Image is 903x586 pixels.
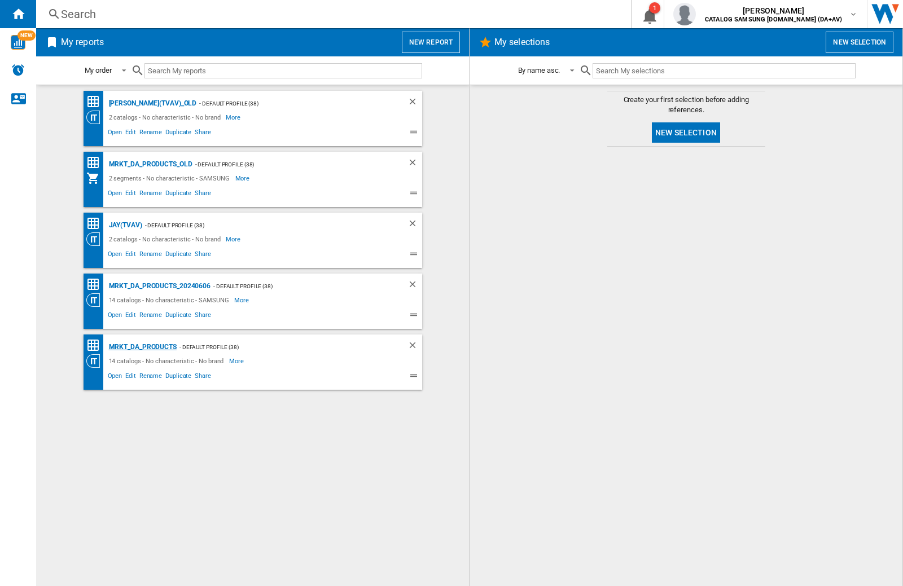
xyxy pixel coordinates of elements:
div: By name asc. [518,66,560,74]
div: 2 catalogs - No characteristic - No brand [106,232,226,246]
span: NEW [17,30,36,41]
div: - Default profile (38) [142,218,385,232]
div: Delete [407,340,422,354]
span: More [234,293,251,307]
div: 2 segments - No characteristic - SAMSUNG [106,171,235,185]
div: Search [61,6,602,22]
div: Delete [407,279,422,293]
span: Open [106,249,124,262]
span: Rename [138,310,164,323]
div: 14 catalogs - No characteristic - SAMSUNG [106,293,235,307]
span: More [226,111,242,124]
span: Rename [138,188,164,201]
div: 1 [649,2,660,14]
div: 2 catalogs - No characteristic - No brand [106,111,226,124]
span: [PERSON_NAME] [705,5,842,16]
div: Delete [407,157,422,171]
span: Edit [124,249,138,262]
div: MRKT_DA_PRODUCTS [106,340,177,354]
div: Price Matrix [86,217,106,231]
div: - Default profile (38) [211,279,384,293]
img: profile.jpg [673,3,696,25]
span: Rename [138,249,164,262]
span: Rename [138,371,164,384]
span: Open [106,310,124,323]
span: Share [193,310,213,323]
span: Open [106,188,124,201]
div: Delete [407,96,422,111]
div: 14 catalogs - No characteristic - No brand [106,354,230,368]
input: Search My selections [593,63,855,78]
div: - Default profile (38) [192,157,385,171]
span: Share [193,371,213,384]
span: Duplicate [164,188,193,201]
span: Duplicate [164,371,193,384]
div: Category View [86,354,106,368]
span: Open [106,127,124,140]
span: More [229,354,246,368]
div: Category View [86,293,106,307]
h2: My selections [492,32,552,53]
span: Edit [124,188,138,201]
input: Search My reports [144,63,422,78]
span: More [235,171,252,185]
span: Share [193,249,213,262]
span: Open [106,371,124,384]
div: Price Matrix [86,156,106,170]
button: New selection [826,32,893,53]
img: wise-card.svg [11,35,25,50]
span: Share [193,127,213,140]
div: Category View [86,232,106,246]
div: Price Matrix [86,95,106,109]
span: Rename [138,127,164,140]
button: New report [402,32,460,53]
div: Price Matrix [86,277,106,292]
span: Duplicate [164,310,193,323]
span: Duplicate [164,249,193,262]
span: Edit [124,310,138,323]
b: CATALOG SAMSUNG [DOMAIN_NAME] (DA+AV) [705,16,842,23]
span: Create your first selection before adding references. [607,95,765,115]
div: Delete [407,218,422,232]
div: MRKT_DA_PRODUCTS_OLD [106,157,192,171]
div: MRKT_DA_PRODUCTS_20240606 [106,279,211,293]
span: More [226,232,242,246]
button: New selection [652,122,720,143]
div: - Default profile (38) [177,340,385,354]
div: My order [85,66,112,74]
span: Edit [124,127,138,140]
span: Edit [124,371,138,384]
img: alerts-logo.svg [11,63,25,77]
div: JAY(TVAV) [106,218,142,232]
div: Category View [86,111,106,124]
div: - Default profile (38) [196,96,384,111]
div: Price Matrix [86,338,106,353]
span: Share [193,188,213,201]
span: Duplicate [164,127,193,140]
div: [PERSON_NAME](TVAV)_old [106,96,197,111]
div: My Assortment [86,171,106,185]
h2: My reports [59,32,106,53]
